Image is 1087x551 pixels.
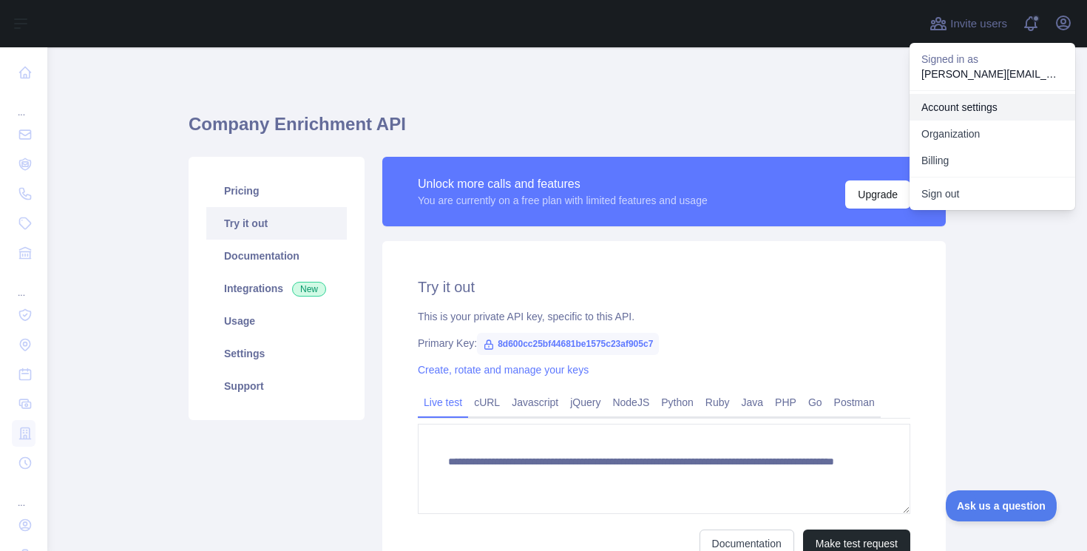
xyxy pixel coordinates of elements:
[910,147,1075,174] button: Billing
[828,391,881,414] a: Postman
[910,121,1075,147] a: Organization
[802,391,828,414] a: Go
[12,479,35,509] div: ...
[206,370,347,402] a: Support
[736,391,770,414] a: Java
[206,272,347,305] a: Integrations New
[12,269,35,299] div: ...
[769,391,802,414] a: PHP
[927,12,1010,36] button: Invite users
[418,175,708,193] div: Unlock more calls and features
[468,391,506,414] a: cURL
[477,333,659,355] span: 8d600cc25bf44681be1575c23af905c7
[910,180,1075,207] button: Sign out
[206,207,347,240] a: Try it out
[845,180,910,209] button: Upgrade
[418,336,910,351] div: Primary Key:
[418,277,910,297] h2: Try it out
[921,52,1063,67] p: Signed in as
[418,193,708,208] div: You are currently on a free plan with limited features and usage
[700,391,736,414] a: Ruby
[206,305,347,337] a: Usage
[418,391,468,414] a: Live test
[189,112,946,148] h1: Company Enrichment API
[206,175,347,207] a: Pricing
[921,67,1063,81] p: [PERSON_NAME][EMAIL_ADDRESS][DOMAIN_NAME]
[910,94,1075,121] a: Account settings
[506,391,564,414] a: Javascript
[655,391,700,414] a: Python
[292,282,326,297] span: New
[946,490,1057,521] iframe: Toggle Customer Support
[418,309,910,324] div: This is your private API key, specific to this API.
[950,16,1007,33] span: Invite users
[564,391,606,414] a: jQuery
[12,89,35,118] div: ...
[206,337,347,370] a: Settings
[606,391,655,414] a: NodeJS
[418,364,589,376] a: Create, rotate and manage your keys
[206,240,347,272] a: Documentation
